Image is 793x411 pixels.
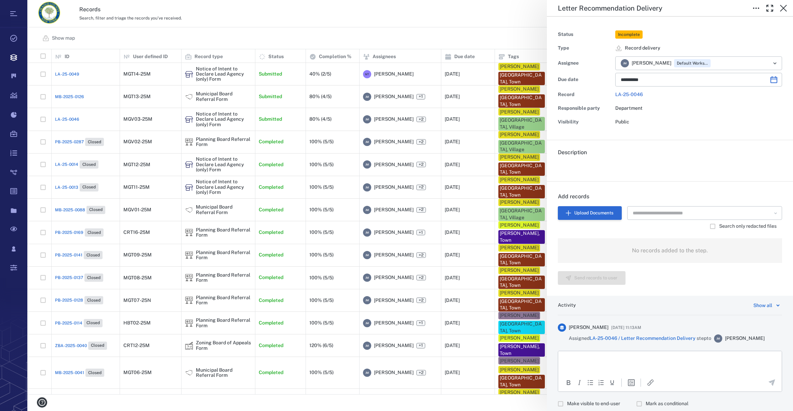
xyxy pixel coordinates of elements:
div: Assignee [558,58,613,68]
span: Incomplete [617,32,641,38]
button: Send the comment [768,379,776,387]
span: . [558,163,559,169]
button: Toggle to Edit Boxes [749,1,763,15]
h6: Description [558,148,782,157]
div: Bullet list [586,379,594,387]
button: Upload Documents [558,206,622,220]
button: Choose date, selected date is Sep 18, 2025 [767,73,781,87]
span: Search only redacted files [719,223,777,230]
h6: Activity [558,302,576,309]
div: No records added to the step. [558,238,782,263]
button: Insert template [627,379,635,387]
div: J M [714,334,722,343]
button: Toggle Fullscreen [763,1,777,15]
div: J M [621,59,629,67]
span: [PERSON_NAME] [725,335,765,342]
span: Mark as conditional [646,400,688,407]
a: LA-25-0046 / Letter Recommendation Delivery [590,335,696,341]
div: Due date [558,75,613,84]
span: Record delivery [625,45,660,52]
div: Status [558,30,613,39]
span: [PERSON_NAME] [569,324,608,331]
div: Record [558,90,613,100]
h5: Letter Recommendation Delivery [558,4,662,13]
span: Help [15,5,29,11]
a: LA-25-0046 [615,92,643,97]
button: Open [771,209,780,217]
div: Numbered list [597,379,605,387]
div: Citizen will see comment [558,397,626,410]
button: Bold [564,379,573,387]
div: Responsible party [558,104,613,113]
span: [PERSON_NAME] [632,60,671,67]
span: Make visible to end-user [567,400,620,407]
span: Assigned step to [569,335,711,342]
button: Close [777,1,790,15]
div: Comment will be marked as non-final decision [636,397,694,410]
button: Italic [575,379,583,387]
div: Type [558,43,613,53]
button: Open [770,58,780,68]
h6: Add records [558,193,782,206]
span: Public [615,119,629,124]
span: Default Workspace [675,61,709,66]
div: Show all [753,301,772,309]
div: Search Document Manager Files [627,206,782,220]
div: Visibility [558,117,613,127]
span: Department [615,105,643,111]
span: [DATE] 11:13AM [611,323,641,332]
iframe: Rich Text Area [558,351,782,373]
button: Underline [608,379,616,387]
button: Insert/edit link [646,379,655,387]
